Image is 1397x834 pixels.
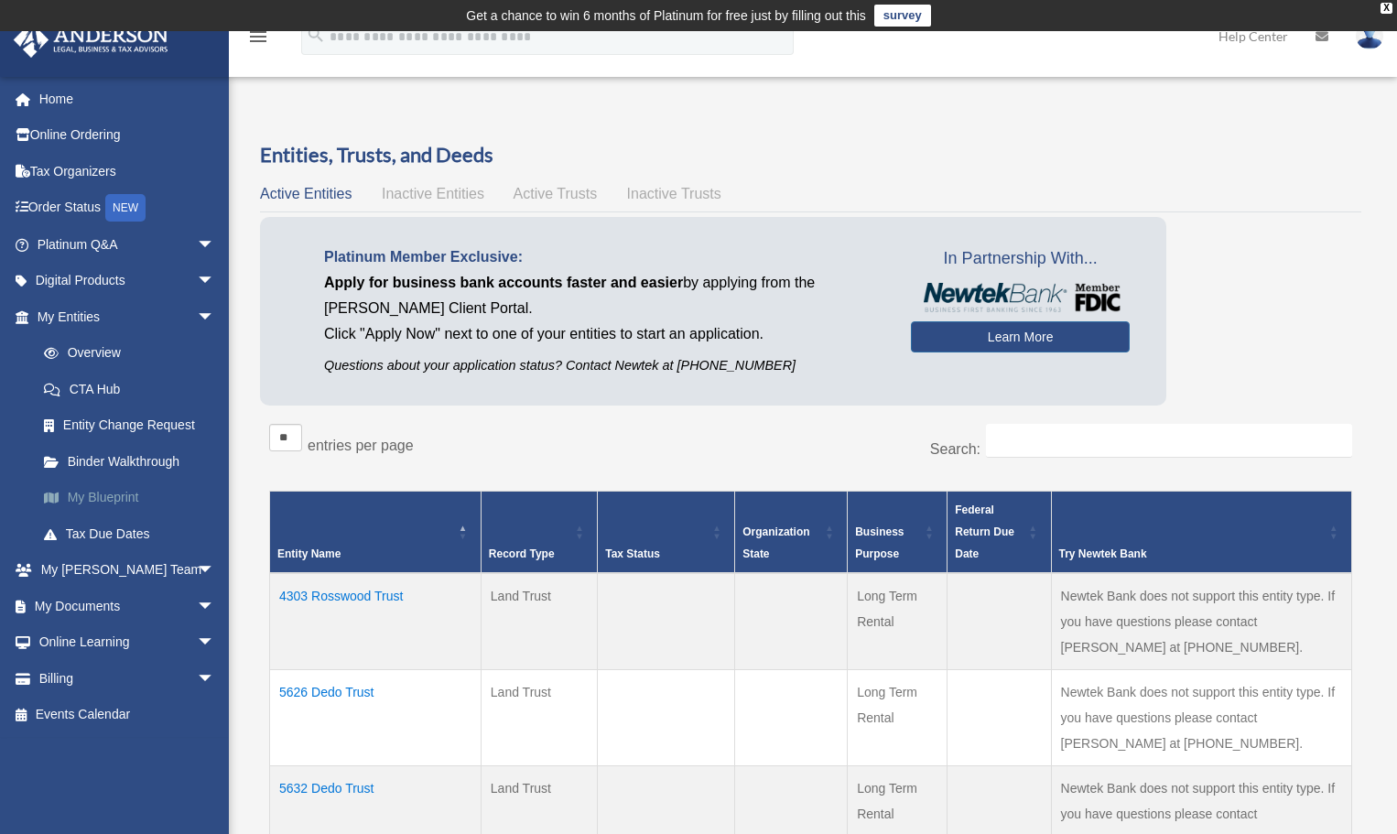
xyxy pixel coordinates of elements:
[920,283,1121,312] img: NewtekBankLogoSM.png
[955,504,1014,560] span: Federal Return Due Date
[260,141,1361,169] h3: Entities, Trusts, and Deeds
[1051,670,1351,766] td: Newtek Bank does not support this entity type. If you have questions please contact [PERSON_NAME]...
[848,573,948,670] td: Long Term Rental
[627,186,721,201] span: Inactive Trusts
[13,624,243,661] a: Online Learningarrow_drop_down
[13,81,243,117] a: Home
[26,480,243,516] a: My Blueprint
[105,194,146,222] div: NEW
[481,492,597,574] th: Record Type: Activate to sort
[197,552,233,590] span: arrow_drop_down
[481,670,597,766] td: Land Trust
[13,153,243,190] a: Tax Organizers
[598,492,735,574] th: Tax Status: Activate to sort
[1051,492,1351,574] th: Try Newtek Bank : Activate to sort
[1051,573,1351,670] td: Newtek Bank does not support this entity type. If you have questions please contact [PERSON_NAME]...
[197,298,233,336] span: arrow_drop_down
[270,670,482,766] td: 5626 Dedo Trust
[742,525,809,560] span: Organization State
[197,588,233,625] span: arrow_drop_down
[197,263,233,300] span: arrow_drop_down
[13,552,243,589] a: My [PERSON_NAME] Teamarrow_drop_down
[324,270,883,321] p: by applying from the [PERSON_NAME] Client Portal.
[13,190,243,227] a: Order StatusNEW
[324,244,883,270] p: Platinum Member Exclusive:
[466,5,866,27] div: Get a chance to win 6 months of Platinum for free just by filling out this
[13,226,243,263] a: Platinum Q&Aarrow_drop_down
[911,244,1130,274] span: In Partnership With...
[1059,543,1324,565] div: Try Newtek Bank
[855,525,904,560] span: Business Purpose
[247,26,269,48] i: menu
[260,186,352,201] span: Active Entities
[270,573,482,670] td: 4303 Rosswood Trust
[948,492,1051,574] th: Federal Return Due Date: Activate to sort
[8,22,174,58] img: Anderson Advisors Platinum Portal
[324,354,883,377] p: Questions about your application status? Contact Newtek at [PHONE_NUMBER]
[911,321,1130,352] a: Learn More
[277,547,341,560] span: Entity Name
[324,275,683,290] span: Apply for business bank accounts faster and easier
[247,32,269,48] a: menu
[605,547,660,560] span: Tax Status
[874,5,931,27] a: survey
[26,443,243,480] a: Binder Walkthrough
[382,186,484,201] span: Inactive Entities
[848,670,948,766] td: Long Term Rental
[324,321,883,347] p: Click "Apply Now" next to one of your entities to start an application.
[197,226,233,264] span: arrow_drop_down
[13,660,243,697] a: Billingarrow_drop_down
[26,515,243,552] a: Tax Due Dates
[514,186,598,201] span: Active Trusts
[13,588,243,624] a: My Documentsarrow_drop_down
[197,624,233,662] span: arrow_drop_down
[735,492,848,574] th: Organization State: Activate to sort
[270,492,482,574] th: Entity Name: Activate to invert sorting
[848,492,948,574] th: Business Purpose: Activate to sort
[13,697,243,733] a: Events Calendar
[489,547,555,560] span: Record Type
[1356,23,1383,49] img: User Pic
[26,335,233,372] a: Overview
[26,371,243,407] a: CTA Hub
[930,441,980,457] label: Search:
[308,438,414,453] label: entries per page
[481,573,597,670] td: Land Trust
[1381,3,1392,14] div: close
[13,298,243,335] a: My Entitiesarrow_drop_down
[13,117,243,154] a: Online Ordering
[26,407,243,444] a: Entity Change Request
[306,25,326,45] i: search
[13,263,243,299] a: Digital Productsarrow_drop_down
[197,660,233,698] span: arrow_drop_down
